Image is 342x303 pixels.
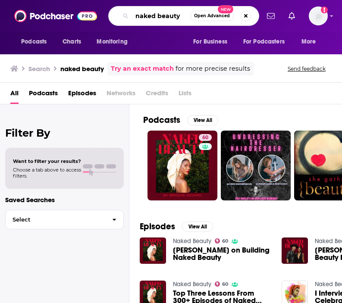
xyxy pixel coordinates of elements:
[182,222,213,232] button: View All
[301,36,316,48] span: More
[14,8,97,24] img: Podchaser - Follow, Share and Rate Podcasts
[199,134,212,141] a: 60
[140,221,213,232] a: EpisodesView All
[107,86,135,104] span: Networks
[143,115,180,125] h2: Podcasts
[140,221,175,232] h2: Episodes
[68,86,96,104] a: Episodes
[173,247,271,261] a: Brooke Devard on Building Naked Beauty
[173,281,211,288] a: Naked Beauty
[193,36,227,48] span: For Business
[5,127,124,139] h2: Filter By
[21,36,47,48] span: Podcasts
[173,237,211,245] a: Naked Beauty
[295,34,327,50] button: open menu
[218,5,233,13] span: New
[285,65,328,72] button: Send feedback
[202,134,208,142] span: 60
[10,86,19,104] a: All
[6,217,105,222] span: Select
[57,34,86,50] a: Charts
[222,282,228,286] span: 60
[28,65,50,73] h3: Search
[187,34,238,50] button: open menu
[309,6,328,25] img: User Profile
[60,65,104,73] h3: naked beauty
[243,36,285,48] span: For Podcasters
[215,238,229,244] a: 60
[146,86,168,104] span: Credits
[187,115,218,125] button: View All
[285,9,298,23] a: Show notifications dropdown
[282,237,308,264] img: Sir John Joins the Naked Beauty Family
[132,9,190,23] input: Search podcasts, credits, & more...
[190,11,234,21] button: Open AdvancedNew
[321,6,328,13] svg: Add a profile image
[179,86,191,104] span: Lists
[194,14,230,18] span: Open Advanced
[5,196,124,204] p: Saved Searches
[176,64,250,74] span: for more precise results
[215,281,229,287] a: 60
[309,6,328,25] button: Show profile menu
[111,64,174,74] a: Try an exact match
[63,36,81,48] span: Charts
[97,36,127,48] span: Monitoring
[91,34,138,50] button: open menu
[238,34,297,50] button: open menu
[108,6,259,26] div: Search podcasts, credits, & more...
[147,131,217,200] a: 60
[222,239,228,243] span: 60
[15,34,58,50] button: open menu
[13,167,81,179] span: Choose a tab above to access filters.
[140,237,166,264] img: Brooke Devard on Building Naked Beauty
[143,115,218,125] a: PodcastsView All
[173,247,271,261] span: [PERSON_NAME] on Building Naked Beauty
[309,6,328,25] span: Logged in as nicole.koremenos
[29,86,58,104] a: Podcasts
[13,158,81,164] span: Want to filter your results?
[264,9,278,23] a: Show notifications dropdown
[5,210,124,229] button: Select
